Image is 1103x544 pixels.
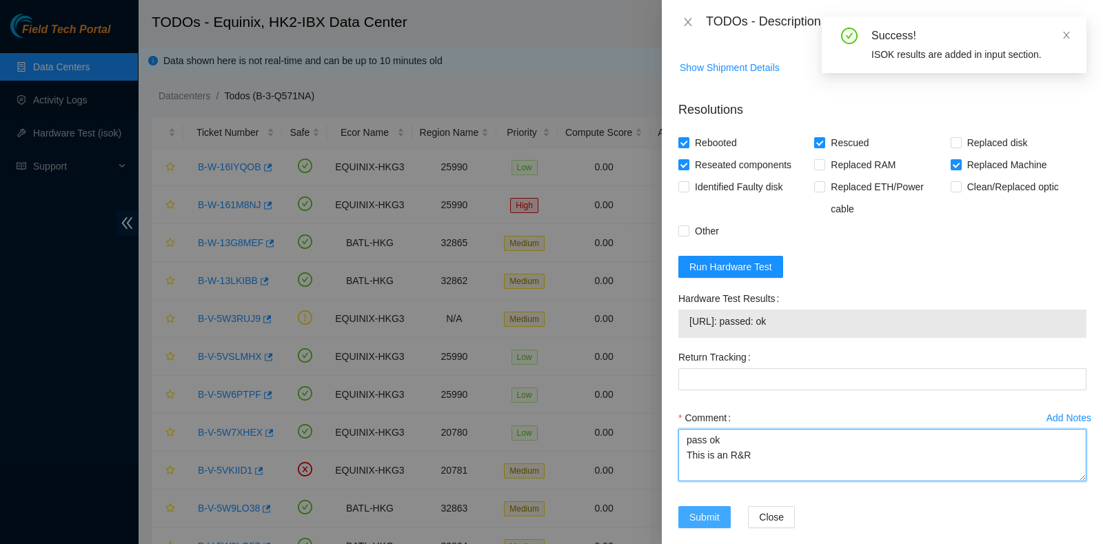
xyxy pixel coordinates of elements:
button: Close [678,16,698,29]
span: Close [759,510,784,525]
span: Replaced disk [962,132,1033,154]
p: Resolutions [678,90,1086,119]
div: ISOK results are added in input section. [871,47,1070,62]
span: Replaced Machine [962,154,1053,176]
span: Rescued [825,132,874,154]
button: Add Notes [1046,407,1092,429]
textarea: Comment [678,429,1086,481]
button: Run Hardware Test [678,256,783,278]
div: Add Notes [1046,413,1091,423]
span: Other [689,220,725,242]
span: Rebooted [689,132,742,154]
label: Comment [678,407,736,429]
span: [URL]: passed: ok [689,314,1075,329]
span: Run Hardware Test [689,259,772,274]
div: TODOs - Description - B-W-13G8MEF [706,11,1086,33]
label: Hardware Test Results [678,288,785,310]
span: check-circle [841,28,858,44]
div: Success! [871,28,1070,44]
span: Clean/Replaced optic [962,176,1064,198]
span: Replaced ETH/Power cable [825,176,950,220]
input: Return Tracking [678,368,1086,390]
button: Show Shipment Details [679,57,780,79]
label: Return Tracking [678,346,756,368]
span: Identified Faulty disk [689,176,789,198]
span: close [1062,30,1071,40]
span: Show Shipment Details [680,60,780,75]
span: Replaced RAM [825,154,901,176]
button: Close [748,506,795,528]
span: close [682,17,694,28]
span: Reseated components [689,154,797,176]
button: Submit [678,506,731,528]
span: Submit [689,510,720,525]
